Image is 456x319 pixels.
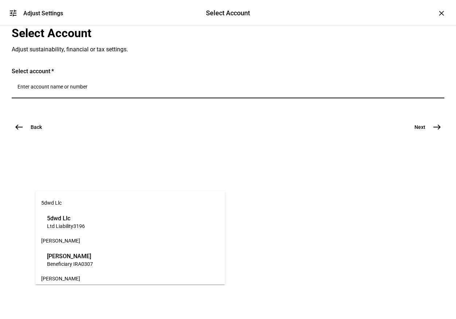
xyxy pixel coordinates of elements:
[9,9,17,17] mat-icon: tune
[31,123,42,131] span: Back
[47,261,81,267] span: Beneficiary IRA
[406,120,444,134] button: Next
[45,212,87,231] div: 5dwd Llc
[47,252,93,260] span: [PERSON_NAME]
[12,120,51,134] button: Back
[41,276,80,281] span: [PERSON_NAME]
[81,261,93,267] span: 0307
[73,223,85,229] span: 3196
[12,26,336,40] div: Select Account
[436,7,447,19] div: ×
[41,238,80,244] span: [PERSON_NAME]
[23,10,63,17] div: Adjust Settings
[47,223,73,229] span: Ltd Liability
[433,123,441,131] mat-icon: east
[206,8,250,18] div: Select Account
[12,46,336,53] div: Adjust sustainability, financial or tax settings.
[15,123,23,131] mat-icon: west
[47,214,85,222] span: 5dwd Llc
[17,84,439,90] input: Number
[12,68,444,75] div: Select account
[414,123,425,131] span: Next
[41,200,62,206] span: 5dwd Llc
[45,250,95,269] div: Abby S Perlman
